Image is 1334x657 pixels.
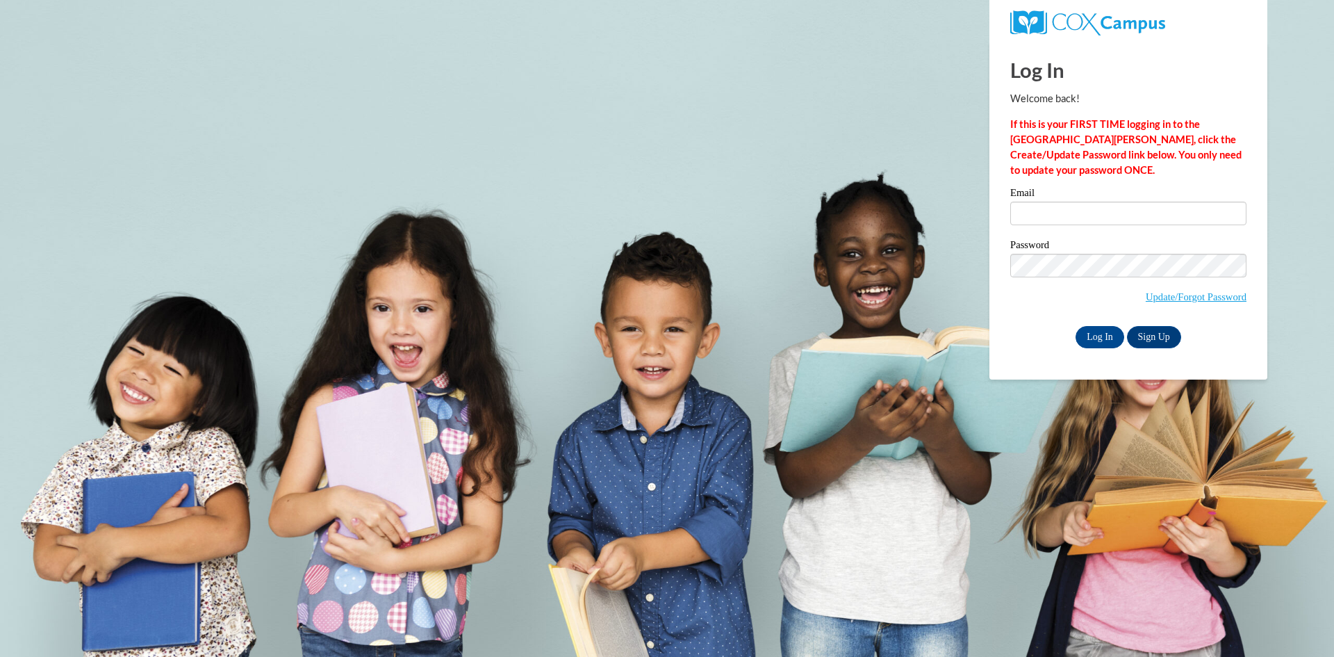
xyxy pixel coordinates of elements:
[1010,91,1246,106] p: Welcome back!
[1010,10,1165,35] img: COX Campus
[1127,326,1181,348] a: Sign Up
[1146,291,1246,302] a: Update/Forgot Password
[1010,240,1246,254] label: Password
[1010,118,1242,176] strong: If this is your FIRST TIME logging in to the [GEOGRAPHIC_DATA][PERSON_NAME], click the Create/Upd...
[1010,16,1165,28] a: COX Campus
[1076,326,1124,348] input: Log In
[1010,56,1246,84] h1: Log In
[1010,188,1246,202] label: Email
